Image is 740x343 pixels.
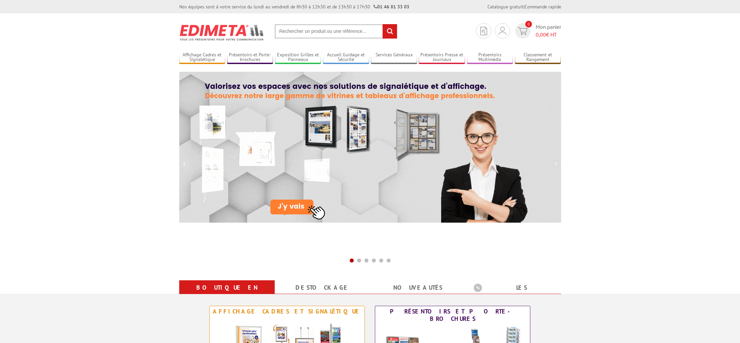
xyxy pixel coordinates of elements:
[283,282,362,294] a: Destockage
[474,282,557,295] b: Les promotions
[179,3,409,10] div: Nos équipes sont à votre service du lundi au vendredi de 8h30 à 12h30 et de 13h30 à 17h30
[514,23,561,39] a: devis rapide 0 Mon panier 0,00€ HT
[487,3,561,10] div: |
[187,282,267,306] a: Boutique en ligne
[374,4,409,10] strong: 01 46 81 33 03
[275,52,321,63] a: Exposition Grilles et Panneaux
[480,27,487,35] img: devis rapide
[179,52,225,63] a: Affichage Cadres et Signalétique
[419,52,465,63] a: Présentoirs Presse et Journaux
[525,21,532,27] span: 0
[371,52,417,63] a: Services Généraux
[383,24,397,39] input: rechercher
[487,4,524,10] a: Catalogue gratuit
[515,52,561,63] a: Classement et Rangement
[275,24,397,39] input: Rechercher un produit ou une référence...
[227,52,273,63] a: Présentoirs et Porte-brochures
[525,4,561,10] a: Commande rapide
[499,27,506,35] img: devis rapide
[518,27,528,35] img: devis rapide
[211,308,363,315] div: Affichage Cadres et Signalétique
[536,23,561,39] span: Mon panier
[377,308,528,323] div: Présentoirs et Porte-brochures
[536,31,561,39] span: € HT
[474,282,553,306] a: Les promotions
[536,31,546,38] span: 0,00
[323,52,369,63] a: Accueil Guidage et Sécurité
[467,52,513,63] a: Présentoirs Multimédia
[179,20,265,45] img: Présentoir, panneau, stand - Edimeta - PLV, affichage, mobilier bureau, entreprise
[378,282,458,294] a: nouveautés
